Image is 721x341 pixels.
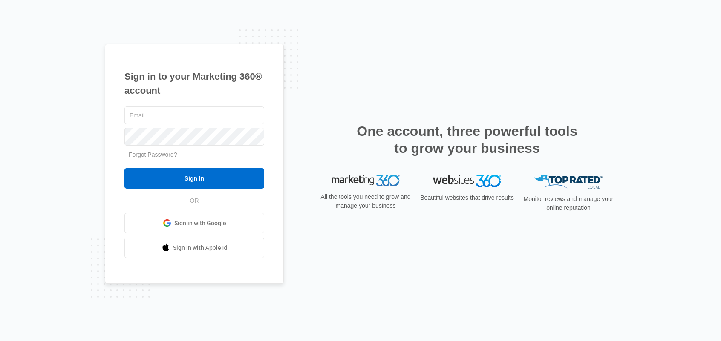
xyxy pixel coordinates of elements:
span: Sign in with Apple Id [173,244,228,252]
input: Sign In [124,168,264,189]
p: All the tools you need to grow and manage your business [318,192,413,210]
a: Sign in with Google [124,213,264,233]
p: Monitor reviews and manage your online reputation [521,195,616,212]
h2: One account, three powerful tools to grow your business [354,123,580,157]
a: Forgot Password? [129,151,177,158]
span: Sign in with Google [174,219,226,228]
img: Marketing 360 [332,175,400,186]
a: Sign in with Apple Id [124,238,264,258]
h1: Sign in to your Marketing 360® account [124,69,264,97]
input: Email [124,106,264,124]
p: Beautiful websites that drive results [419,193,515,202]
img: Top Rated Local [534,175,603,189]
span: OR [184,196,205,205]
img: Websites 360 [433,175,501,187]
